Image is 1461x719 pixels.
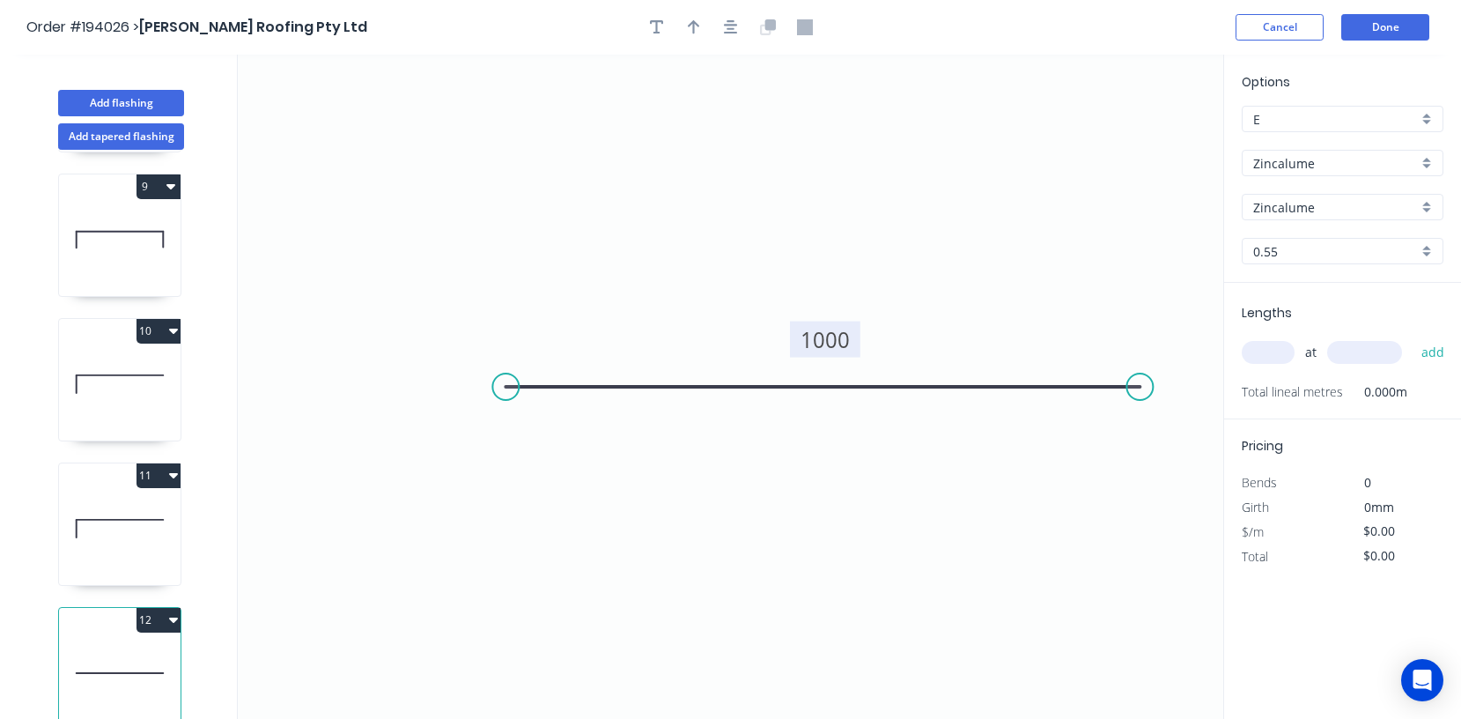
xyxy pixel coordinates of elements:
[1253,154,1418,173] input: Material
[137,608,181,633] button: 12
[137,174,181,199] button: 9
[1242,548,1268,565] span: Total
[1242,73,1290,91] span: Options
[1364,474,1371,491] span: 0
[1305,340,1317,365] span: at
[1413,337,1454,367] button: add
[1364,499,1394,515] span: 0mm
[139,17,367,37] span: [PERSON_NAME] Roofing Pty Ltd
[58,123,184,150] button: Add tapered flashing
[1253,242,1418,261] input: Thickness
[58,90,184,116] button: Add flashing
[1236,14,1324,41] button: Cancel
[1242,437,1283,455] span: Pricing
[1253,110,1418,129] input: Price level
[1242,380,1343,404] span: Total lineal metres
[1242,523,1264,540] span: $/m
[1341,14,1429,41] button: Done
[1242,304,1292,322] span: Lengths
[1242,499,1269,515] span: Girth
[137,319,181,344] button: 10
[1401,659,1443,701] div: Open Intercom Messenger
[801,325,850,354] tspan: 1000
[137,463,181,488] button: 11
[1242,474,1277,491] span: Bends
[26,17,139,37] span: Order #194026 >
[1343,380,1407,404] span: 0.000m
[1253,198,1418,217] input: Colour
